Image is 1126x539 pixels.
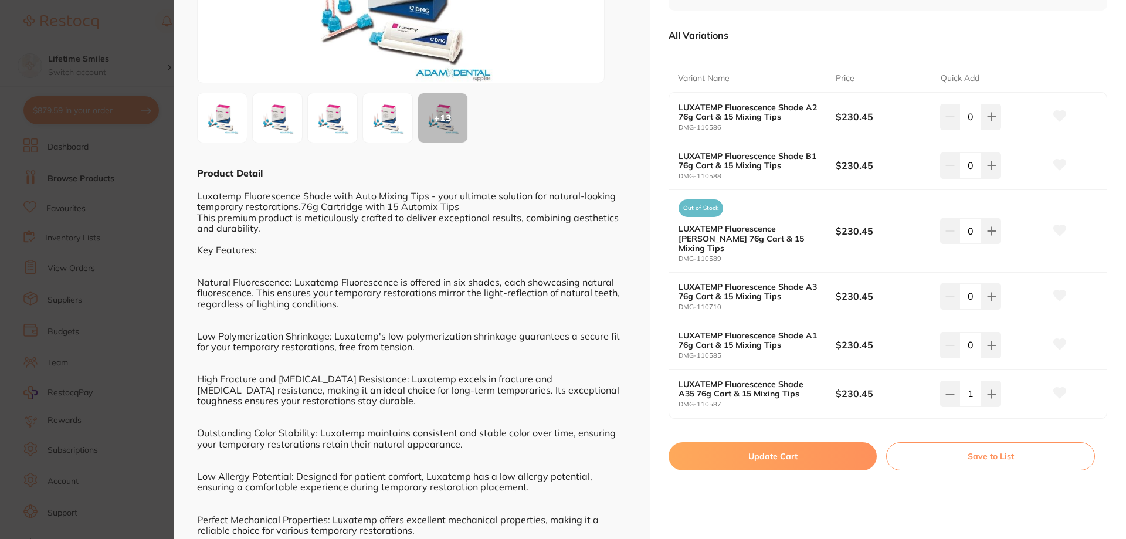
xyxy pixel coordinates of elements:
[836,338,930,351] b: $230.45
[836,110,930,123] b: $230.45
[679,172,836,180] small: DMG-110588
[669,442,877,470] button: Update Cart
[197,167,263,179] b: Product Detail
[311,97,354,139] img: MTA3MTAuanBn
[836,159,930,172] b: $230.45
[941,73,979,84] p: Quick Add
[836,73,854,84] p: Price
[679,224,820,252] b: LUXATEMP Fluorescence [PERSON_NAME] 76g Cart & 15 Mixing Tips
[679,151,820,170] b: LUXATEMP Fluorescence Shade B1 76g Cart & 15 Mixing Tips
[418,93,468,143] button: +13
[679,199,723,217] span: Out of Stock
[679,124,836,131] small: DMG-110586
[679,331,820,350] b: LUXATEMP Fluorescence Shade A1 76g Cart & 15 Mixing Tips
[679,303,836,311] small: DMG-110710
[256,97,299,139] img: MTA1ODlfMi5qcGc
[679,401,836,408] small: DMG-110587
[679,379,820,398] b: LUXATEMP Fluorescence Shade A35 76g Cart & 15 Mixing Tips
[418,93,467,143] div: + 13
[679,103,820,121] b: LUXATEMP Fluorescence Shade A2 76g Cart & 15 Mixing Tips
[836,387,930,400] b: $230.45
[669,29,728,41] p: All Variations
[679,255,836,263] small: DMG-110589
[679,352,836,360] small: DMG-110585
[201,97,243,139] img: MTA1ODkuanBn
[367,97,409,139] img: MTA3MTBfMi5qcGc
[836,290,930,303] b: $230.45
[886,442,1095,470] button: Save to List
[679,282,820,301] b: LUXATEMP Fluorescence Shade A3 76g Cart & 15 Mixing Tips
[836,225,930,238] b: $230.45
[678,73,730,84] p: Variant Name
